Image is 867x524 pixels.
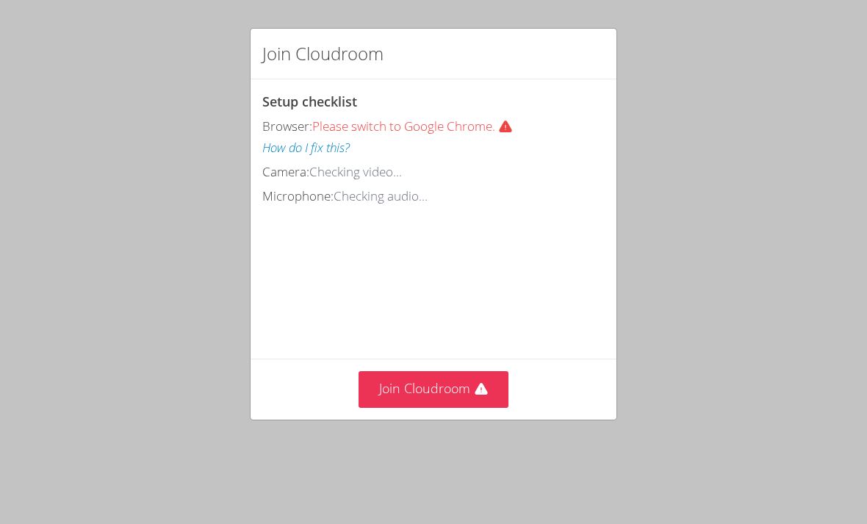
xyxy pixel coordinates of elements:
[312,118,519,134] span: Please switch to Google Chrome.
[309,163,402,180] span: Checking video...
[262,93,357,110] span: Setup checklist
[262,187,334,204] span: Microphone:
[359,371,509,407] button: Join Cloudroom
[262,40,384,67] h2: Join Cloudroom
[262,118,312,134] span: Browser:
[334,187,428,204] span: Checking audio...
[262,137,350,159] button: How do I fix this?
[262,163,309,180] span: Camera:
